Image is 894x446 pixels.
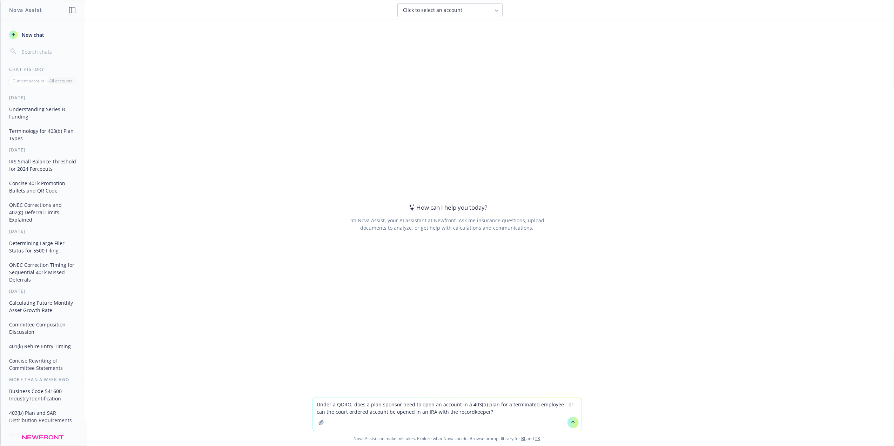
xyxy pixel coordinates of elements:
[6,28,79,41] button: New chat
[1,228,85,234] div: [DATE]
[348,217,546,231] div: I'm Nova Assist, your AI assistant at Newfront. Ask me insurance questions, upload documents to a...
[6,385,79,404] button: Business Code 541600 Industry Identification
[1,377,85,383] div: More than a week ago
[6,199,79,225] button: QNEC Corrections and 402(g) Deferral Limits Explained
[6,156,79,175] button: IRS Small Balance Threshold for 2024 Forceouts
[3,431,891,446] span: Nova Assist can make mistakes. Explore what Nova can do: Browse prompt library for and
[1,288,85,294] div: [DATE]
[6,103,79,122] button: Understanding Series B Funding
[1,147,85,153] div: [DATE]
[407,203,488,212] div: How can I help you today?
[6,237,79,256] button: Determining Large Filer Status for 5500 Filing
[6,340,79,352] button: 401(k) Rehire Entry Timing
[6,407,79,426] button: 403(b) Plan and SAR Distribution Requirements
[403,7,463,14] span: Click to select an account
[1,95,85,101] div: [DATE]
[313,398,582,431] textarea: Under a QDRO, does a plan sponsor need to open an account in a 403(b) plan for a terminated emplo...
[535,435,540,441] a: TR
[13,78,44,84] p: Current account
[20,47,76,56] input: Search chats
[49,78,73,84] p: All accounts
[6,125,79,144] button: Terminology for 403(b) Plan Types
[6,259,79,285] button: QNEC Correction Timing for Sequential 401k Missed Deferrals
[397,3,503,17] button: Click to select an account
[9,6,42,14] h1: Nova Assist
[522,435,526,441] a: BI
[6,355,79,374] button: Concise Rewriting of Committee Statements
[6,319,79,338] button: Committee Composition Discussion
[20,31,44,39] span: New chat
[6,177,79,196] button: Concise 401k Promotion Bullets and QR Code
[1,66,85,72] div: Chat History
[6,297,79,316] button: Calculating Future Monthly Asset Growth Rate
